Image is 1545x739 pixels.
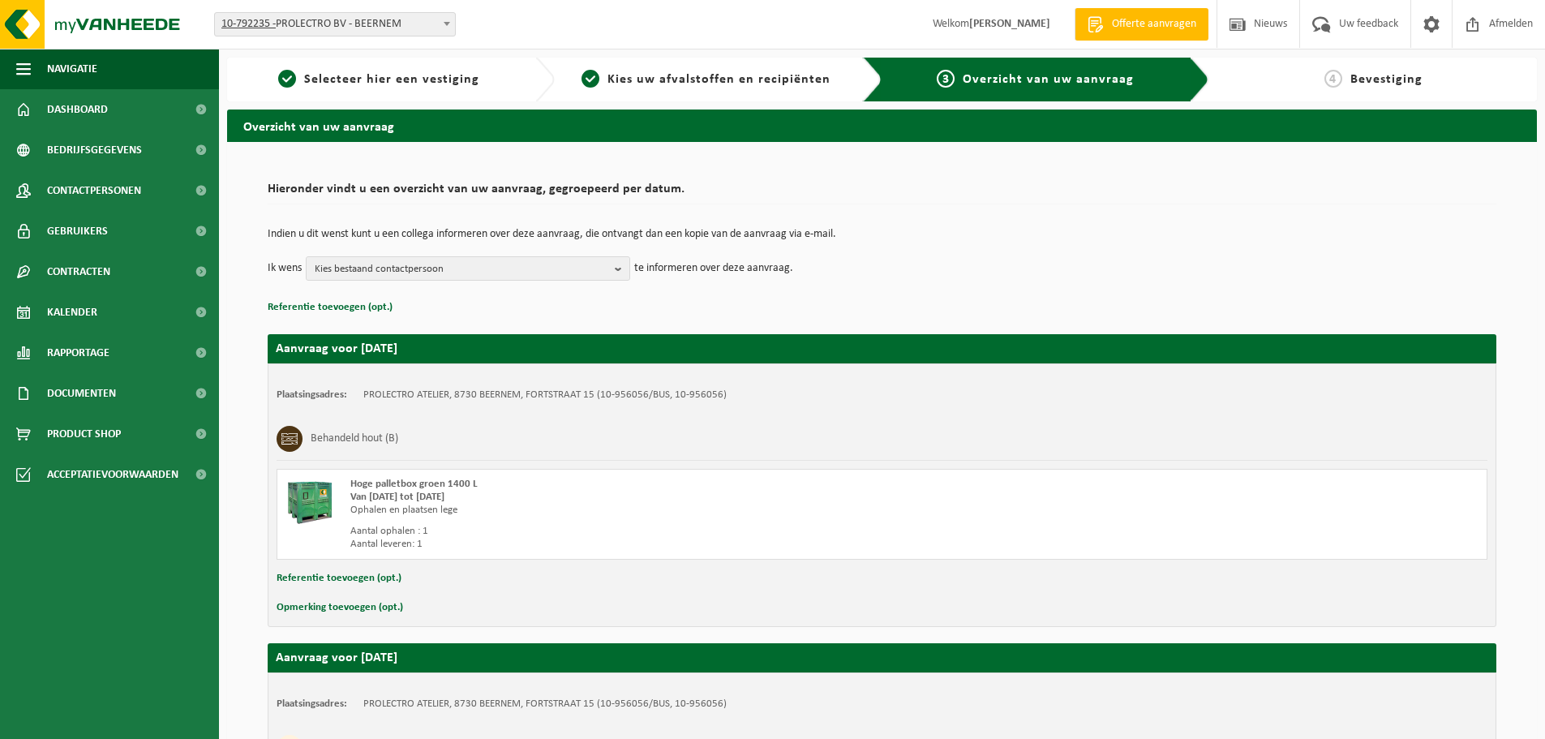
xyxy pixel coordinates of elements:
span: Bevestiging [1350,73,1423,86]
span: Kies uw afvalstoffen en recipiënten [607,73,830,86]
div: Aantal leveren: 1 [350,538,947,551]
span: Offerte aanvragen [1108,16,1200,32]
span: 1 [278,70,296,88]
h2: Overzicht van uw aanvraag [227,110,1537,141]
span: Kies bestaand contactpersoon [315,257,608,281]
span: Rapportage [47,333,109,373]
tcxspan: Call 10-792235 - via 3CX [221,18,276,30]
span: Acceptatievoorwaarden [47,454,178,495]
img: PB-HB-1400-HPE-GN-01.png [285,478,334,526]
span: Contactpersonen [47,170,141,211]
button: Referentie toevoegen (opt.) [268,297,393,318]
button: Opmerking toevoegen (opt.) [277,597,403,618]
span: Dashboard [47,89,108,130]
span: Contracten [47,251,110,292]
td: PROLECTRO ATELIER, 8730 BEERNEM, FORTSTRAAT 15 (10-956056/BUS, 10-956056) [363,389,727,402]
div: Aantal ophalen : 1 [350,525,947,538]
h3: Behandeld hout (B) [311,426,398,452]
span: 10-792235 - PROLECTRO BV - BEERNEM [214,12,456,37]
span: Bedrijfsgegevens [47,130,142,170]
p: Ik wens [268,256,302,281]
h2: Hieronder vindt u een overzicht van uw aanvraag, gegroepeerd per datum. [268,183,1496,204]
span: 4 [1324,70,1342,88]
span: 10-792235 - PROLECTRO BV - BEERNEM [215,13,455,36]
span: Navigatie [47,49,97,89]
strong: Van [DATE] tot [DATE] [350,492,444,502]
strong: Plaatsingsadres: [277,698,347,709]
p: te informeren over deze aanvraag. [634,256,793,281]
strong: Plaatsingsadres: [277,389,347,400]
a: 2Kies uw afvalstoffen en recipiënten [563,70,850,89]
button: Kies bestaand contactpersoon [306,256,630,281]
a: Offerte aanvragen [1075,8,1208,41]
div: Ophalen en plaatsen lege [350,504,947,517]
span: Selecteer hier een vestiging [304,73,479,86]
span: Product Shop [47,414,121,454]
span: 2 [582,70,599,88]
p: Indien u dit wenst kunt u een collega informeren over deze aanvraag, die ontvangt dan een kopie v... [268,229,1496,240]
strong: Aanvraag voor [DATE] [276,342,397,355]
span: Overzicht van uw aanvraag [963,73,1134,86]
span: Kalender [47,292,97,333]
a: 1Selecteer hier een vestiging [235,70,522,89]
strong: [PERSON_NAME] [969,18,1050,30]
span: Hoge palletbox groen 1400 L [350,479,478,489]
span: 3 [937,70,955,88]
td: PROLECTRO ATELIER, 8730 BEERNEM, FORTSTRAAT 15 (10-956056/BUS, 10-956056) [363,698,727,711]
span: Gebruikers [47,211,108,251]
button: Referentie toevoegen (opt.) [277,568,401,589]
span: Documenten [47,373,116,414]
strong: Aanvraag voor [DATE] [276,651,397,664]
